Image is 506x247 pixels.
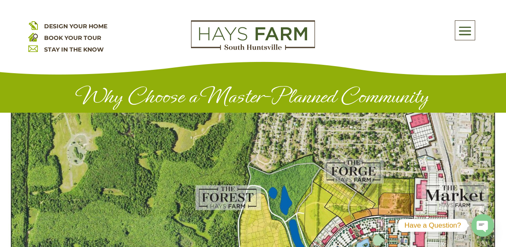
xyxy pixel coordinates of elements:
img: book your home tour [28,32,38,42]
h1: Why Choose a Master-Planned Community [51,84,456,113]
img: Logo [191,20,315,50]
a: DESIGN YOUR HOME [44,22,107,30]
a: BOOK YOUR TOUR [44,34,101,42]
a: STAY IN THE KNOW [44,46,104,53]
a: hays farm homes huntsville development [191,44,315,52]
